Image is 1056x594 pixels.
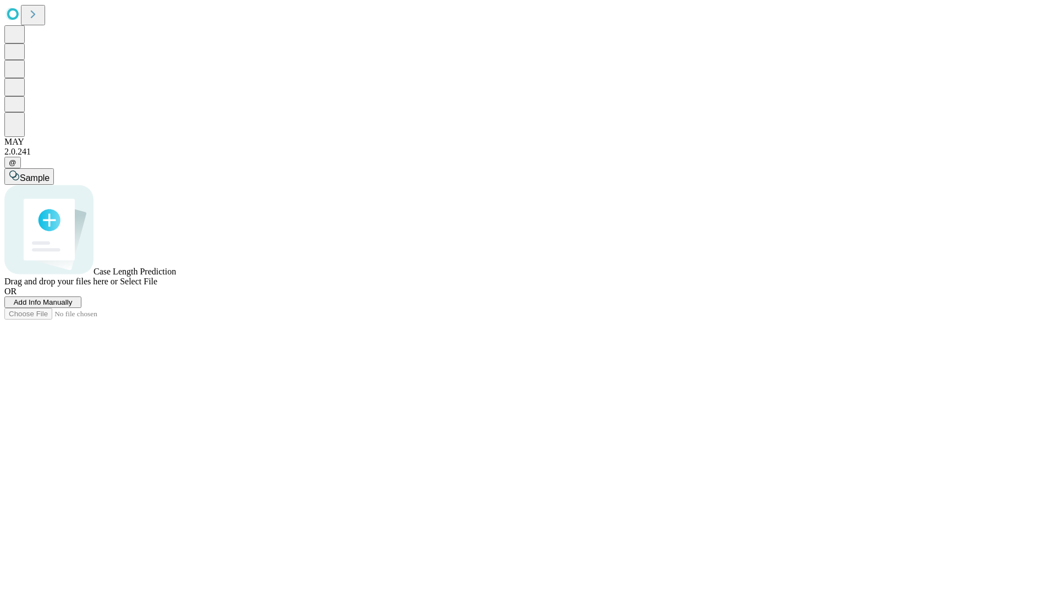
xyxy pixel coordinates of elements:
span: Add Info Manually [14,298,73,306]
span: Drag and drop your files here or [4,277,118,286]
span: OR [4,287,16,296]
div: MAY [4,137,1052,147]
span: Sample [20,173,50,183]
div: 2.0.241 [4,147,1052,157]
span: Case Length Prediction [94,267,176,276]
button: Sample [4,168,54,185]
span: Select File [120,277,157,286]
span: @ [9,158,16,167]
button: Add Info Manually [4,296,81,308]
button: @ [4,157,21,168]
